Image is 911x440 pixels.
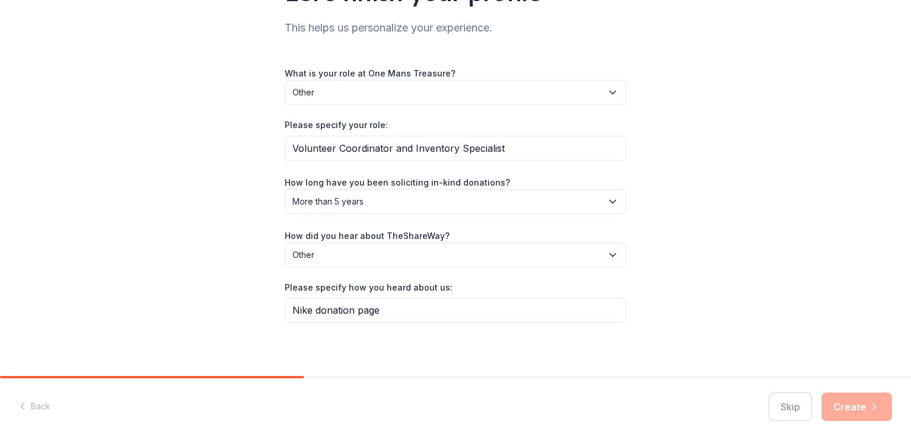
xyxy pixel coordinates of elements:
label: What is your role at One Mans Treasure? [285,68,455,79]
button: Other [285,80,626,105]
button: Other [285,243,626,267]
div: This helps us personalize your experience. [285,18,626,37]
button: More than 5 years [285,189,626,214]
label: Please specify how you heard about us: [285,282,453,294]
span: Other [292,248,602,262]
label: How did you hear about TheShareWay? [285,230,450,242]
span: More than 5 years [292,195,602,209]
span: Other [292,85,602,100]
label: How long have you been soliciting in-kind donations? [285,177,510,189]
label: Please specify your role: [285,119,388,131]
